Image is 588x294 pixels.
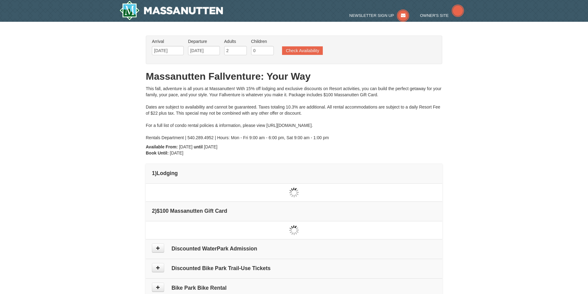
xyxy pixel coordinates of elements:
a: Newsletter Sign Up [349,13,409,18]
span: [DATE] [170,151,183,155]
h1: Massanutten Fallventure: Your Way [146,70,442,82]
label: Arrival [152,38,184,44]
h4: 2 $100 Massanutten Gift Card [152,208,436,214]
a: Owner's Site [420,13,464,18]
h4: Bike Park Bike Rental [152,285,436,291]
label: Adults [224,38,247,44]
button: Check Availability [282,46,323,55]
img: wait gif [289,225,299,235]
span: [DATE] [179,144,192,149]
div: This fall, adventure is all yours at Massanutten! With 15% off lodging and exclusive discounts on... [146,86,442,141]
a: Massanutten Resort [119,1,223,20]
span: ) [155,208,157,214]
span: ) [155,170,157,176]
span: [DATE] [204,144,217,149]
img: wait gif [289,188,299,197]
span: Newsletter Sign Up [349,13,394,18]
strong: Book Until: [146,151,169,155]
img: Massanutten Resort Logo [119,1,223,20]
span: Owner's Site [420,13,449,18]
h4: 1 Lodging [152,170,436,176]
h4: Discounted WaterPark Admission [152,246,436,252]
strong: until [194,144,203,149]
label: Departure [188,38,220,44]
label: Children [251,38,274,44]
h4: Discounted Bike Park Trail-Use Tickets [152,265,436,271]
strong: Available From: [146,144,178,149]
